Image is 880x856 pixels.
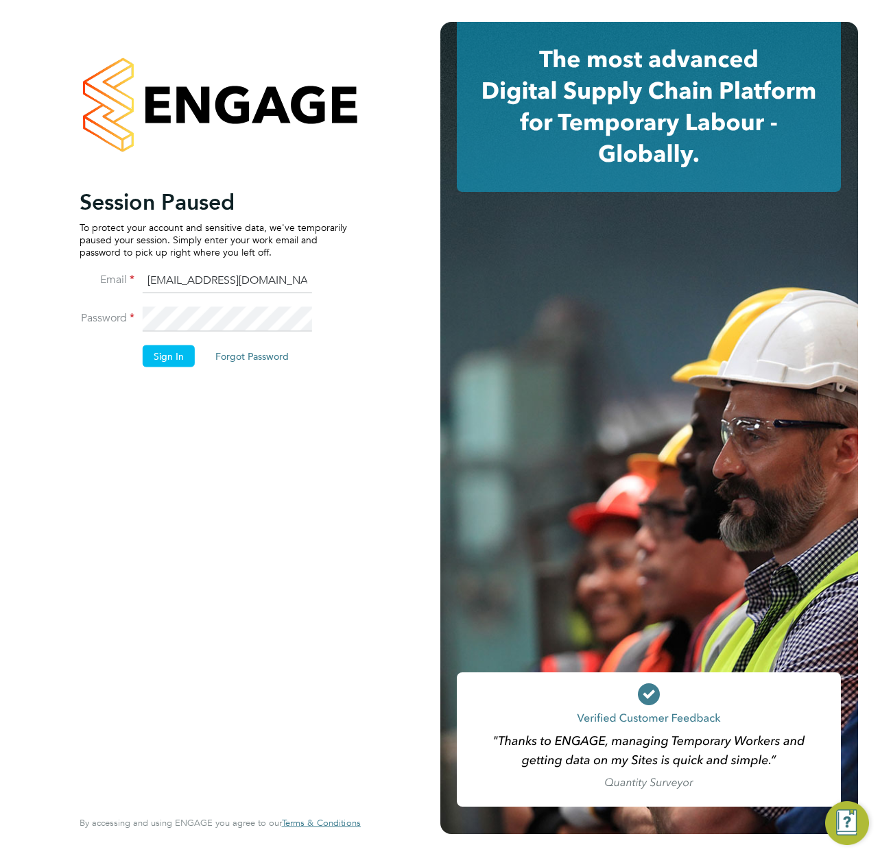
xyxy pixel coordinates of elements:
[204,345,300,367] button: Forgot Password
[282,817,361,829] span: Terms & Conditions
[143,269,312,293] input: Enter your work email...
[80,221,347,258] p: To protect your account and sensitive data, we've temporarily paused your session. Simply enter y...
[825,801,869,845] button: Engage Resource Center
[80,817,361,829] span: By accessing and using ENGAGE you agree to our
[282,818,361,829] a: Terms & Conditions
[80,310,134,325] label: Password
[80,272,134,286] label: Email
[143,345,195,367] button: Sign In
[80,188,347,215] h2: Session Paused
